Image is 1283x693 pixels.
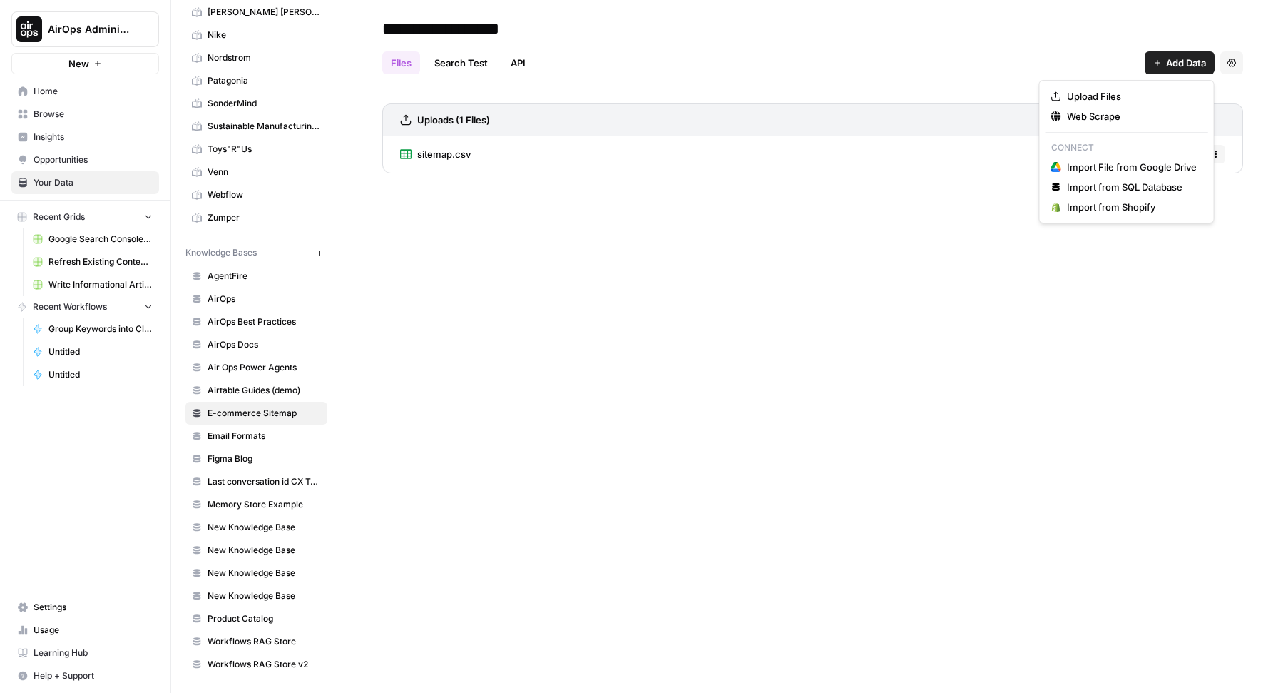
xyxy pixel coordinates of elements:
a: Toys"R"Us [185,138,327,161]
span: New Knowledge Base [208,544,321,557]
span: Web Scrape [1067,109,1197,123]
a: AirOps Docs [185,333,327,356]
span: Import from Shopify [1067,200,1197,214]
a: Patagonia [185,69,327,92]
a: Learning Hub [11,642,159,664]
a: Insights [11,126,159,148]
a: E-commerce Sitemap [185,402,327,425]
a: New Knowledge Base [185,516,327,539]
a: Memory Store Example [185,493,327,516]
span: Import from SQL Database [1067,180,1197,194]
a: New Knowledge Base [185,562,327,585]
span: Write Informational Article [48,278,153,291]
span: New Knowledge Base [208,567,321,580]
span: Add Data [1166,56,1206,70]
span: Settings [34,601,153,614]
span: Last conversation id CX Team Copilot [208,475,321,488]
a: Workflows RAG Store v2 [185,653,327,676]
a: New Knowledge Base [185,539,327,562]
span: Insights [34,131,153,143]
span: Recent Workflows [33,300,107,313]
a: Home [11,80,159,103]
span: Browse [34,108,153,121]
a: Product Catalog [185,607,327,630]
span: Home [34,85,153,98]
span: Zumper [208,211,321,224]
span: New Knowledge Base [208,590,321,602]
span: AgentFire [208,270,321,283]
a: Untitled [26,340,159,363]
button: New [11,53,159,74]
span: New [68,56,89,71]
span: New Knowledge Base [208,521,321,534]
h3: Uploads (1 Files) [417,113,490,127]
span: E-commerce Sitemap [208,407,321,420]
a: Zumper [185,206,327,229]
span: Google Search Console - [DOMAIN_NAME] [48,233,153,246]
span: Group Keywords into Clusters [48,323,153,335]
a: New Knowledge Base [185,585,327,607]
span: Figma Blog [208,452,321,465]
a: Figma Blog [185,447,327,470]
a: Uploads (1 Files) [400,104,490,136]
a: Venn [185,161,327,183]
a: Nordstrom [185,46,327,69]
a: [PERSON_NAME] [PERSON_NAME] [185,1,327,24]
span: Refresh Existing Content (3) [48,256,153,268]
span: Help + Support [34,669,153,682]
span: Sustainable Manufacturing Expo [208,120,321,133]
span: Recent Grids [33,211,85,223]
button: Workspace: AirOps Administrative [11,11,159,47]
span: Toys"R"Us [208,143,321,156]
span: Upload Files [1067,89,1197,103]
a: Untitled [26,363,159,386]
a: Your Data [11,171,159,194]
a: Settings [11,596,159,619]
a: Search Test [426,51,496,74]
a: Airtable Guides (demo) [185,379,327,402]
span: Airtable Guides (demo) [208,384,321,397]
a: SonderMind [185,92,327,115]
span: Product Catalog [208,612,321,625]
a: Workflows RAG Store [185,630,327,653]
span: Import File from Google Drive [1067,160,1197,174]
span: Venn [208,166,321,178]
p: Connect [1046,138,1208,157]
a: Files [382,51,420,74]
span: sitemap.csv [417,147,471,161]
span: Workflows RAG Store [208,635,321,648]
span: Your Data [34,176,153,189]
a: Opportunities [11,148,159,171]
span: Nike [208,29,321,41]
a: API [502,51,534,74]
a: Nike [185,24,327,46]
a: Sustainable Manufacturing Expo [185,115,327,138]
span: Untitled [48,368,153,381]
span: Untitled [48,345,153,358]
img: AirOps Administrative Logo [16,16,42,42]
a: AgentFire [185,265,327,288]
span: Usage [34,624,153,637]
a: Air Ops Power Agents [185,356,327,379]
span: Email Formats [208,430,321,442]
span: Workflows RAG Store v2 [208,658,321,671]
a: AirOps [185,288,327,310]
span: AirOps Docs [208,338,321,351]
span: AirOps Administrative [48,22,134,36]
a: Email Formats [185,425,327,447]
button: Help + Support [11,664,159,687]
a: Webflow [185,183,327,206]
a: Group Keywords into Clusters [26,318,159,340]
span: AirOps Best Practices [208,315,321,328]
a: Google Search Console - [DOMAIN_NAME] [26,228,159,251]
button: Recent Workflows [11,296,159,318]
span: [PERSON_NAME] [PERSON_NAME] [208,6,321,19]
span: SonderMind [208,97,321,110]
span: Opportunities [34,153,153,166]
a: Refresh Existing Content (3) [26,251,159,273]
span: Webflow [208,188,321,201]
a: AirOps Best Practices [185,310,327,333]
a: Usage [11,619,159,642]
span: Air Ops Power Agents [208,361,321,374]
span: AirOps [208,293,321,305]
